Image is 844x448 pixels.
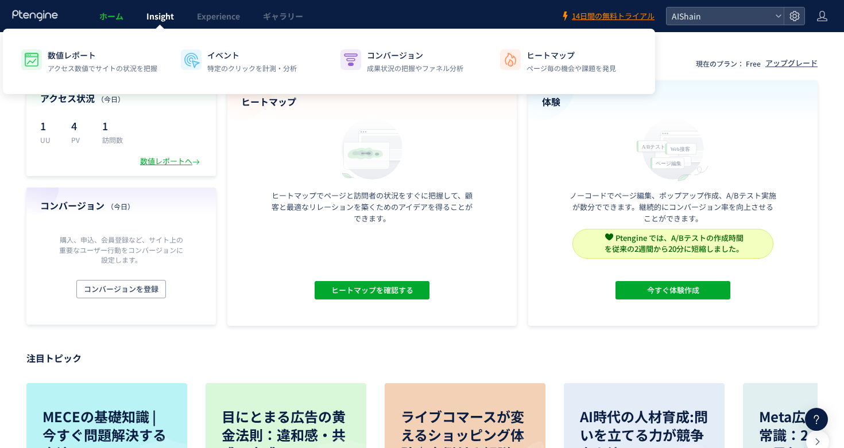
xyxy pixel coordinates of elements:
[269,190,475,224] p: ヒートマップでページと訪問者の状況をすぐに把握して、顧客と最適なリレーションを築くためのアイデアを得ることができます。
[560,11,655,22] a: 14日間の無料トライアル
[40,199,202,212] h4: コンバージョン
[71,116,88,135] p: 4
[40,92,202,105] h4: アクセス状況
[197,10,240,22] span: Experience
[76,280,166,298] button: コンバージョンを登録
[542,95,804,108] h4: 体験
[40,116,57,135] p: 1
[84,280,158,298] span: コンバージョンを登録
[696,59,761,68] p: 現在のプラン： Free
[631,115,715,182] img: home_experience_onbo_jp-C5-EgdA0.svg
[56,235,186,264] p: 購入、申込、会員登録など、サイト上の重要なユーザー行動をコンバージョンに設定します。
[40,135,57,145] p: UU
[570,190,776,224] p: ノーコードでページ編集、ポップアップ作成、A/Bテスト実施が数分でできます。継続的にコンバージョン率を向上させることができます。
[572,11,655,22] span: 14日間の無料トライアル
[765,58,818,69] div: アップグレード
[668,7,771,25] span: AIShain
[102,116,123,135] p: 1
[48,63,157,73] p: アクセス数値でサイトの状況を把握
[207,49,297,61] p: イベント
[605,232,744,254] span: Ptengine では、A/Bテストの作成時間 を従来の2週間から20分に短縮しました。
[26,349,818,367] p: 注目トピック
[615,281,730,299] button: 今すぐ体験作成
[315,281,429,299] button: ヒートマップを確認する
[241,95,503,108] h4: ヒートマップ
[367,49,463,61] p: コンバージョン
[331,281,413,299] span: ヒートマップを確認する
[207,63,297,73] p: 特定のクリックを計測・分析
[263,10,303,22] span: ギャラリー
[71,135,88,145] p: PV
[97,94,125,104] span: （今日）
[99,10,123,22] span: ホーム
[367,63,463,73] p: 成果状況の把握やファネル分析
[146,10,174,22] span: Insight
[647,281,699,299] span: 今すぐ体験作成
[605,233,613,241] img: svg+xml,%3c
[140,156,202,167] div: 数値レポートへ
[526,49,616,61] p: ヒートマップ
[107,201,134,211] span: （今日）
[526,63,616,73] p: ページ毎の機会や課題を発見
[102,135,123,145] p: 訪問数
[48,49,157,61] p: 数値レポート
